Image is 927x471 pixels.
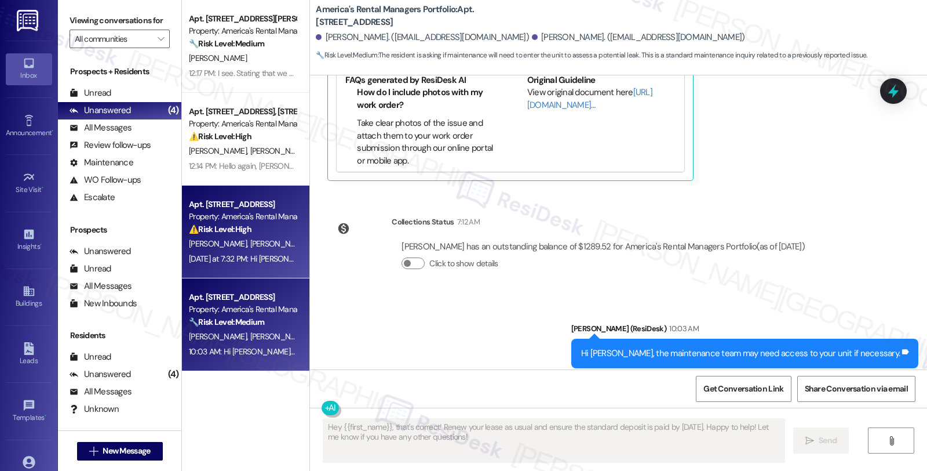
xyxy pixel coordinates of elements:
a: Insights • [6,224,52,256]
b: Original Guideline [527,74,596,86]
span: • [42,184,43,192]
div: Apt. [STREET_ADDRESS] [189,198,296,211]
div: Unread [70,263,111,275]
button: New Message [77,442,163,461]
span: : The resident is asking if maintenance will need to enter the unit to assess a potential leak. T... [316,49,867,61]
span: [PERSON_NAME] [189,238,250,249]
textarea: Fetching suggested responses. Please feel free to read through the conversation in the meantime. [323,419,784,462]
b: America's Rental Managers Portfolio: Apt. [STREET_ADDRESS] [316,3,548,28]
div: Property: America's Rental Managers Portfolio [189,118,296,130]
span: [PERSON_NAME] [250,238,308,249]
div: Property: America's Rental Managers Portfolio [189,303,296,316]
strong: ⚠️ Risk Level: High [189,224,251,234]
span: New Message [103,445,150,457]
div: 7:12 AM [454,216,480,228]
label: Click to show details [429,258,498,270]
strong: ⚠️ Risk Level: High [189,131,251,142]
div: WO Follow-ups [70,174,141,186]
li: What types of photos should I include with my work order? [357,167,494,192]
div: Apt. [STREET_ADDRESS], [STREET_ADDRESS] [189,106,296,118]
input: All communities [75,30,151,48]
b: FAQs generated by ResiDesk AI [345,74,466,86]
div: Unknown [70,403,119,415]
div: Hi [PERSON_NAME], the maintenance team may need access to your unit if necessary. [581,347,900,360]
label: Viewing conversations for [70,12,170,30]
div: View original document here [527,86,676,111]
div: Unread [70,87,111,99]
span: [PERSON_NAME] [189,53,247,63]
div: Unanswered [70,104,131,117]
span: [PERSON_NAME] [250,146,308,156]
a: Site Visit • [6,168,52,199]
div: All Messages [70,386,132,398]
span: [PERSON_NAME] [250,331,308,342]
div: Unanswered [70,245,131,258]
img: ResiDesk Logo [17,10,41,31]
div: Property: America's Rental Managers Portfolio [189,211,296,223]
div: Collections Status [392,216,454,228]
span: • [45,412,46,420]
div: Unanswered [70,368,131,381]
li: Take clear photos of the issue and attach them to your work order submission through our online p... [357,117,494,167]
div: All Messages [70,122,132,134]
div: Prospects + Residents [58,66,181,78]
a: Buildings [6,281,52,313]
i:  [805,436,814,445]
div: Unread [70,351,111,363]
div: [PERSON_NAME] (ResiDesk) [571,323,918,339]
div: (4) [165,365,182,383]
span: Send [819,434,837,447]
button: Share Conversation via email [797,376,915,402]
div: Property: America's Rental Managers Portfolio [189,25,296,37]
div: Escalate [70,191,115,204]
div: Tagged as: [571,368,918,385]
div: 10:03 AM [666,323,699,335]
div: Residents [58,329,181,342]
div: Maintenance [70,157,133,169]
a: Inbox [6,53,52,85]
button: Get Conversation Link [696,376,791,402]
div: (4) [165,102,182,119]
span: Share Conversation via email [805,383,908,395]
div: Apt. [STREET_ADDRESS][PERSON_NAME][PERSON_NAME] [189,13,296,25]
a: Templates • [6,396,52,427]
span: • [40,241,42,249]
div: [PERSON_NAME] has an outstanding balance of $1289.52 for America's Rental Managers Portfolio (as ... [402,241,805,253]
strong: 🔧 Risk Level: Medium [189,38,264,49]
i:  [158,34,164,44]
span: [PERSON_NAME] [189,331,250,342]
a: Leads [6,339,52,370]
div: [PERSON_NAME]. ([EMAIL_ADDRESS][DOMAIN_NAME]) [532,31,745,44]
span: [PERSON_NAME] [189,146,250,156]
li: How do I include photos with my work order? [357,86,494,111]
button: Send [793,427,849,454]
strong: 🔧 Risk Level: Medium [316,50,377,60]
div: [PERSON_NAME]. ([EMAIL_ADDRESS][DOMAIN_NAME]) [316,31,529,44]
div: Apt. [STREET_ADDRESS] [189,291,296,303]
div: New Inbounds [70,298,137,310]
strong: 🔧 Risk Level: Medium [189,317,264,327]
a: [URL][DOMAIN_NAME]… [527,86,652,110]
span: • [52,127,53,135]
div: 10:03 AM: Hi [PERSON_NAME], the maintenance team may need access to your unit if necessary. [189,346,515,357]
div: All Messages [70,280,132,292]
div: Review follow-ups [70,139,151,151]
i:  [887,436,896,445]
span: Get Conversation Link [703,383,783,395]
div: Prospects [58,224,181,236]
i:  [89,447,98,456]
